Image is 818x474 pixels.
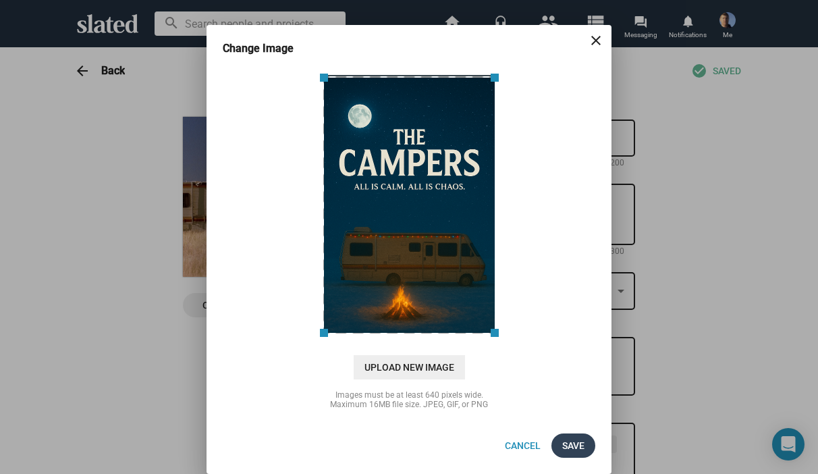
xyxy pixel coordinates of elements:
[505,433,541,458] span: Cancel
[223,41,312,55] h3: Change Image
[562,433,584,458] span: Save
[551,433,595,458] button: Save
[494,433,551,458] button: Cancel
[354,355,465,379] span: Upload New Image
[274,390,544,409] div: Images must be at least 640 pixels wide. Maximum 16MB file size. JPEG, GIF, or PNG
[588,32,604,49] mat-icon: close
